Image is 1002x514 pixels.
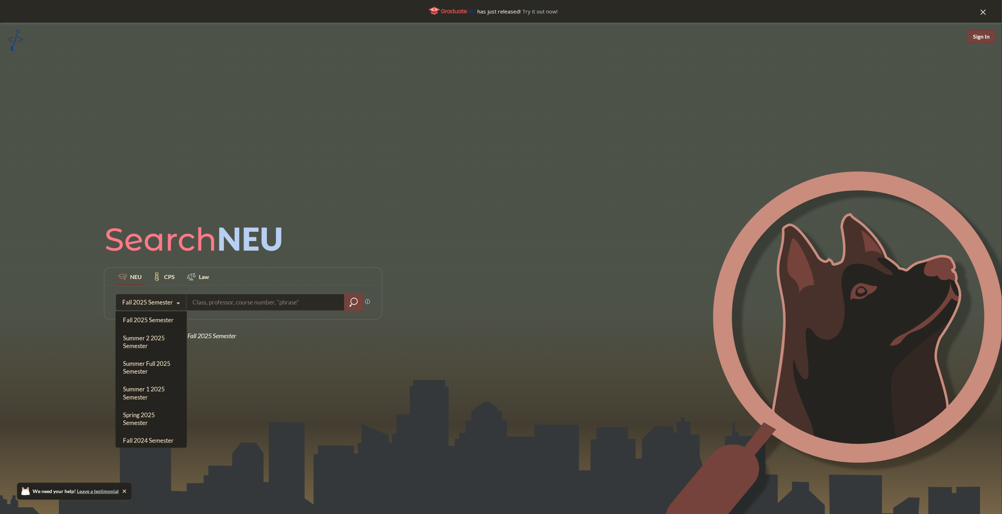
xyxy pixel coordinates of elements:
span: Summer 2 2025 Semester [123,334,164,350]
span: NEU [130,273,142,281]
span: has just released! [477,7,558,15]
span: Summer Full 2025 Semester [123,360,170,375]
span: CPS [164,273,175,281]
div: magnifying glass [344,294,363,311]
a: sandbox logo [7,30,24,54]
a: Try it out now! [521,8,558,15]
span: Spring 2025 Semester [123,411,155,426]
input: Class, professor, course number, "phrase" [192,295,339,310]
svg: magnifying glass [349,297,358,307]
span: Fall 2025 Semester [123,316,173,324]
img: sandbox logo [7,30,24,51]
span: Law [199,273,209,281]
button: Sign In [967,30,996,43]
span: We need your help! [33,489,119,494]
span: View all classes for [122,332,236,340]
span: Fall 2024 Semester [123,437,173,445]
a: Leave a testimonial [77,488,119,494]
span: NEU Fall 2025 Semester [174,332,236,340]
span: Summer 1 2025 Semester [123,386,164,401]
div: Fall 2025 Semester [122,298,173,306]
